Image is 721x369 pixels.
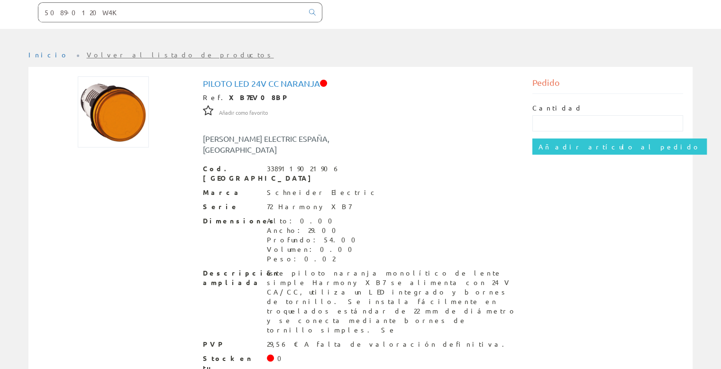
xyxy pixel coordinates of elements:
[28,50,69,59] a: Inicio
[219,108,268,116] a: Añadir como favorito
[203,188,260,197] span: Marca
[267,202,351,212] div: 72 Harmony XB7
[267,216,361,226] div: Alto: 0.00
[219,109,268,117] span: Añadir como favorito
[203,93,519,102] div: Ref.
[267,268,519,335] div: Este piloto naranja monolítico de lente simple Harmony XB7 se alimenta con 24 V CA/CC, utiliza un...
[277,354,287,363] div: 0
[532,76,683,94] div: Pedido
[87,50,274,59] a: Volver al listado de productos
[203,202,260,212] span: Serie
[38,3,303,22] input: Buscar ...
[203,79,519,88] h1: Piloto LED 24V CC naranja
[229,93,290,101] strong: XB7EV08BP
[78,76,149,148] img: Foto artículo Piloto LED 24V CC naranja (150x150)
[267,226,361,235] div: Ancho: 29.00
[203,164,260,183] span: Cod. [GEOGRAPHIC_DATA]
[267,235,361,245] div: Profundo: 54.00
[196,133,388,155] div: [PERSON_NAME] ELECTRIC ESPAÑA, [GEOGRAPHIC_DATA]
[532,103,583,113] label: Cantidad
[267,188,378,197] div: Schneider Electric
[203,340,260,349] span: PVP
[203,216,260,226] span: Dimensiones
[267,245,361,254] div: Volumen: 0.00
[532,138,707,155] input: Añadir artículo al pedido
[267,254,361,264] div: Peso: 0.02
[267,340,510,349] div: 29,56 € A falta de valoración definitiva.
[267,164,340,174] div: 3389119021906
[203,268,260,287] span: Descripción ampliada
